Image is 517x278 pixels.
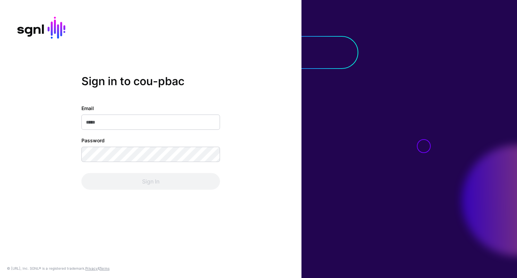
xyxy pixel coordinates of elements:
div: © [URL], Inc. SGNL® is a registered trademark. & [7,266,109,271]
label: Password [81,137,105,144]
h2: Sign in to cou-pbac [81,74,220,88]
label: Email [81,105,94,112]
a: Terms [99,266,109,270]
a: Privacy [85,266,98,270]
